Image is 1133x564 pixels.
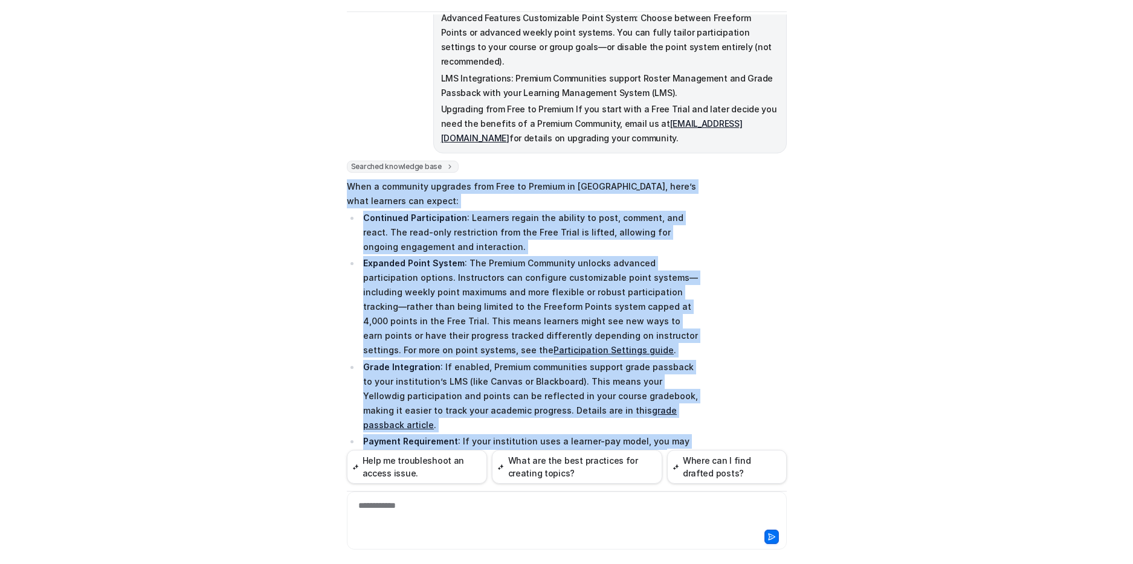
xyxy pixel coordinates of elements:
strong: Payment Requirement [363,436,458,446]
button: Where can I find drafted posts? [667,450,787,484]
p: Upgrading from Free to Premium If you start with a Free Trial and later decide you need the benef... [441,102,779,146]
button: What are the best practices for creating topics? [492,450,662,484]
strong: Continued Participation [363,213,467,223]
button: Help me troubleshoot an access issue. [347,450,488,484]
a: grade passback article [363,405,677,430]
p: LMS Integrations: Premium Communities support Roster Management and Grade Passback with your Lear... [441,71,779,100]
p: When a community upgrades from Free to Premium in [GEOGRAPHIC_DATA], here’s what learners can exp... [347,179,700,208]
a: Participation Settings guide [554,345,674,355]
p: : The Premium Community unlocks advanced participation options. Instructors can configure customi... [363,256,700,357]
p: : If your institution uses a learner-pay model, you may be prompted to pay a one-time fee to acce... [363,434,700,492]
p: : If enabled, Premium communities support grade passback to your institution’s LMS (like Canvas o... [363,360,700,432]
p: : Learners regain the ability to post, comment, and react. The read-only restriction from the Fre... [363,211,700,254]
strong: Grade Integration [363,362,441,372]
span: Searched knowledge base [347,161,459,173]
strong: Expanded Point System [363,258,465,268]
